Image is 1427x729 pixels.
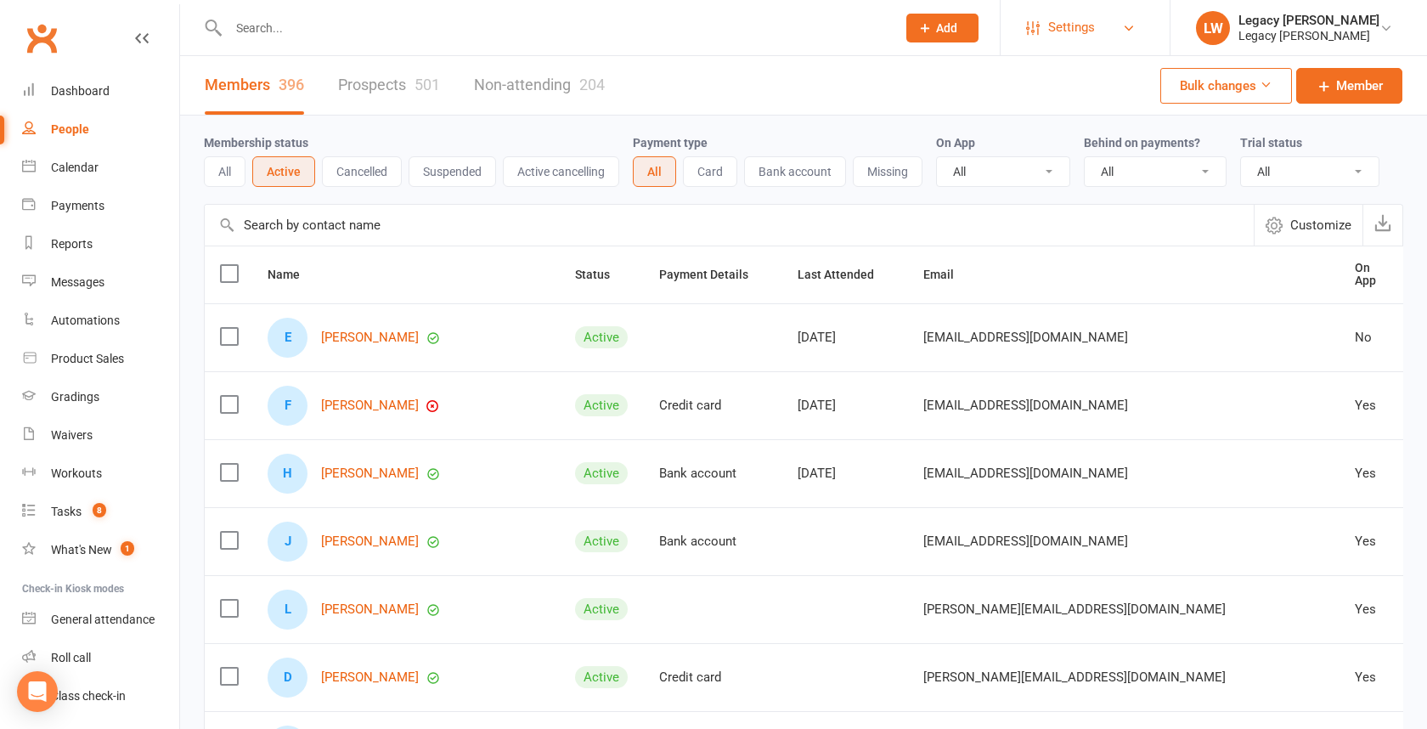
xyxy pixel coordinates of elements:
[204,136,308,150] label: Membership status
[268,454,307,494] div: Harry
[22,110,179,149] a: People
[923,457,1128,489] span: [EMAIL_ADDRESS][DOMAIN_NAME]
[659,268,767,281] span: Payment Details
[268,264,319,285] button: Name
[205,205,1254,246] input: Search by contact name
[633,136,708,150] label: Payment type
[1084,136,1200,150] label: Behind on payments?
[223,16,884,40] input: Search...
[853,156,922,187] button: Missing
[1160,68,1292,104] button: Bulk changes
[51,161,99,174] div: Calendar
[321,466,419,481] a: [PERSON_NAME]
[409,156,496,187] button: Suspended
[22,493,179,531] a: Tasks 8
[252,156,315,187] button: Active
[1355,602,1376,617] div: Yes
[22,677,179,715] a: Class kiosk mode
[268,318,307,358] div: Elias
[321,534,419,549] a: [PERSON_NAME]
[474,56,605,115] a: Non-attending204
[22,149,179,187] a: Calendar
[579,76,605,93] div: 204
[17,671,58,712] div: Open Intercom Messenger
[575,530,628,552] div: Active
[1254,205,1362,246] button: Customize
[22,455,179,493] a: Workouts
[923,389,1128,421] span: [EMAIL_ADDRESS][DOMAIN_NAME]
[923,264,973,285] button: Email
[1336,76,1383,96] span: Member
[659,398,767,413] div: Credit card
[906,14,979,42] button: Add
[1355,466,1376,481] div: Yes
[936,21,957,35] span: Add
[575,666,628,688] div: Active
[51,314,120,327] div: Automations
[1296,68,1402,104] a: Member
[22,416,179,455] a: Waivers
[22,340,179,378] a: Product Sales
[659,264,767,285] button: Payment Details
[268,658,307,698] div: Dimitris
[1355,398,1376,413] div: Yes
[22,225,179,263] a: Reports
[1238,13,1379,28] div: Legacy [PERSON_NAME]
[923,268,973,281] span: Email
[936,136,975,150] label: On App
[1240,136,1302,150] label: Trial status
[338,56,440,115] a: Prospects501
[51,428,93,442] div: Waivers
[575,268,629,281] span: Status
[575,326,628,348] div: Active
[321,602,419,617] a: [PERSON_NAME]
[503,156,619,187] button: Active cancelling
[923,525,1128,557] span: [EMAIL_ADDRESS][DOMAIN_NAME]
[22,263,179,302] a: Messages
[321,398,419,413] a: [PERSON_NAME]
[279,76,304,93] div: 396
[659,466,767,481] div: Bank account
[322,156,402,187] button: Cancelled
[268,386,307,426] div: Faris
[575,462,628,484] div: Active
[268,590,307,630] div: Luke
[633,156,676,187] button: All
[51,689,126,703] div: Class check-in
[204,156,245,187] button: All
[22,601,179,639] a: General attendance kiosk mode
[1355,331,1376,345] div: No
[1048,8,1095,47] span: Settings
[923,321,1128,353] span: [EMAIL_ADDRESS][DOMAIN_NAME]
[51,122,89,136] div: People
[51,613,155,626] div: General attendance
[22,187,179,225] a: Payments
[22,302,179,340] a: Automations
[268,268,319,281] span: Name
[744,156,846,187] button: Bank account
[1355,534,1376,549] div: Yes
[51,84,110,98] div: Dashboard
[321,331,419,345] a: [PERSON_NAME]
[659,670,767,685] div: Credit card
[1355,670,1376,685] div: Yes
[575,394,628,416] div: Active
[268,522,307,562] div: Josquin
[51,505,82,518] div: Tasks
[1238,28,1379,43] div: Legacy [PERSON_NAME]
[683,156,737,187] button: Card
[22,639,179,677] a: Roll call
[1290,215,1351,235] span: Customize
[93,503,106,517] span: 8
[51,466,102,480] div: Workouts
[51,352,124,365] div: Product Sales
[575,264,629,285] button: Status
[798,268,893,281] span: Last Attended
[51,390,99,404] div: Gradings
[51,543,112,557] div: What's New
[659,534,767,549] div: Bank account
[923,661,1226,693] span: [PERSON_NAME][EMAIL_ADDRESS][DOMAIN_NAME]
[798,331,893,345] div: [DATE]
[1340,246,1391,303] th: On App
[22,531,179,569] a: What's New1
